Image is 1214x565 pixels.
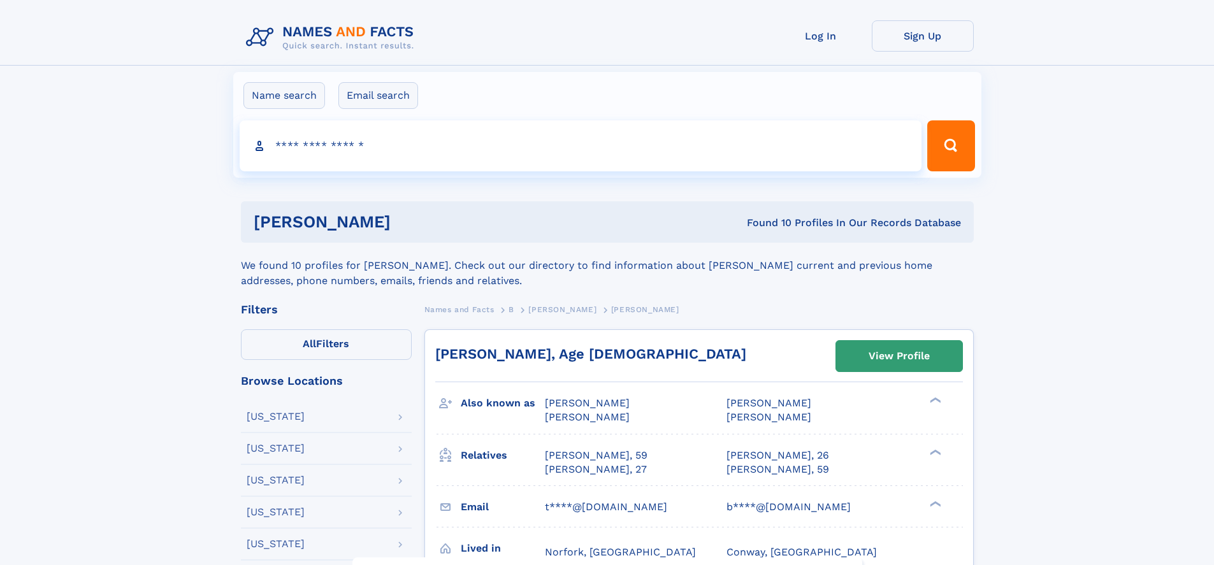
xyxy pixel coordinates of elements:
span: [PERSON_NAME] [528,305,596,314]
a: Sign Up [872,20,974,52]
span: [PERSON_NAME] [726,411,811,423]
div: ❯ [927,396,942,404]
h3: Lived in [461,538,545,559]
div: ❯ [927,448,942,456]
span: All [303,338,316,350]
h3: Relatives [461,445,545,466]
img: Logo Names and Facts [241,20,424,55]
div: [US_STATE] [247,411,305,422]
label: Email search [338,82,418,109]
div: We found 10 profiles for [PERSON_NAME]. Check out our directory to find information about [PERSON... [241,243,974,289]
input: search input [240,120,922,171]
div: [US_STATE] [247,443,305,454]
span: [PERSON_NAME] [611,305,679,314]
h3: Also known as [461,392,545,414]
a: [PERSON_NAME] [528,301,596,317]
span: Conway, [GEOGRAPHIC_DATA] [726,546,877,558]
a: [PERSON_NAME], Age [DEMOGRAPHIC_DATA] [435,346,746,362]
a: [PERSON_NAME], 59 [726,462,829,476]
a: Log In [770,20,872,52]
div: Filters [241,304,412,315]
span: [PERSON_NAME] [545,411,630,423]
span: [PERSON_NAME] [545,397,630,409]
div: [US_STATE] [247,539,305,549]
label: Name search [243,82,325,109]
h1: [PERSON_NAME] [254,214,569,230]
a: B [509,301,514,317]
div: View Profile [869,341,930,371]
span: [PERSON_NAME] [726,397,811,409]
h3: Email [461,496,545,518]
a: [PERSON_NAME], 27 [545,462,647,476]
span: B [509,305,514,314]
button: Search Button [927,120,974,171]
span: Norfork, [GEOGRAPHIC_DATA] [545,546,696,558]
a: Names and Facts [424,301,495,317]
div: [US_STATE] [247,475,305,485]
a: [PERSON_NAME], 59 [545,448,647,462]
div: ❯ [927,499,942,508]
label: Filters [241,329,412,360]
a: [PERSON_NAME], 26 [726,448,829,462]
div: [US_STATE] [247,507,305,517]
div: Found 10 Profiles In Our Records Database [568,216,961,230]
div: Browse Locations [241,375,412,387]
a: View Profile [836,341,962,371]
